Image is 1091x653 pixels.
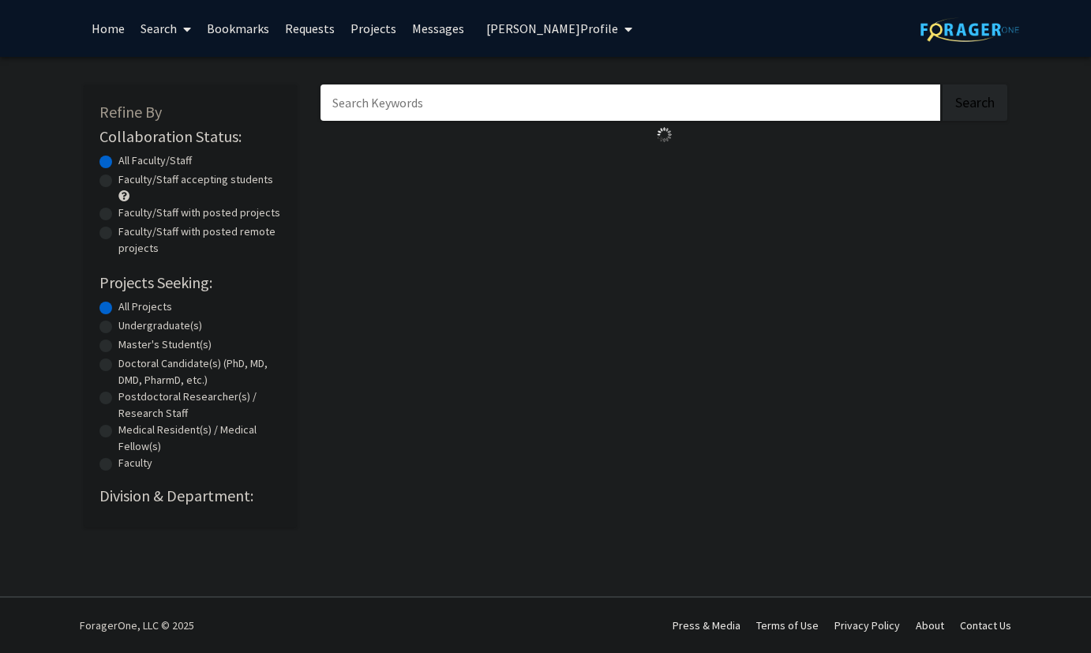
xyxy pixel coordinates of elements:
h2: Collaboration Status: [99,127,281,146]
h2: Projects Seeking: [99,273,281,292]
img: ForagerOne Logo [920,17,1019,42]
label: Faculty/Staff with posted remote projects [118,223,281,257]
a: Press & Media [673,618,740,632]
a: Privacy Policy [834,618,900,632]
h2: Division & Department: [99,486,281,505]
a: Terms of Use [756,618,819,632]
a: About [916,618,944,632]
label: All Faculty/Staff [118,152,192,169]
label: Faculty/Staff with posted projects [118,205,280,221]
a: Messages [404,1,472,56]
a: Contact Us [960,618,1011,632]
div: ForagerOne, LLC © 2025 [80,598,194,653]
a: Search [133,1,199,56]
a: Requests [277,1,343,56]
img: Loading [650,121,678,148]
button: Search [943,84,1007,121]
label: Postdoctoral Researcher(s) / Research Staff [118,388,281,422]
label: Medical Resident(s) / Medical Fellow(s) [118,422,281,455]
nav: Page navigation [321,148,1007,185]
label: Doctoral Candidate(s) (PhD, MD, DMD, PharmD, etc.) [118,355,281,388]
a: Bookmarks [199,1,277,56]
label: Faculty [118,455,152,471]
input: Search Keywords [321,84,940,121]
a: Home [84,1,133,56]
span: [PERSON_NAME] Profile [486,21,618,36]
label: Undergraduate(s) [118,317,202,334]
label: Master's Student(s) [118,336,212,353]
label: Faculty/Staff accepting students [118,171,273,188]
a: Projects [343,1,404,56]
label: All Projects [118,298,172,315]
span: Refine By [99,102,162,122]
